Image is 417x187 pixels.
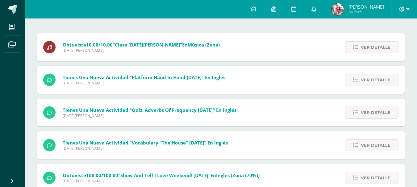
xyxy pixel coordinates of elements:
[118,172,211,178] span: "Show and Tell I love weekend! [DATE]"
[63,172,260,178] span: Obtuviste en
[63,80,225,86] span: [DATE][PERSON_NAME]
[63,42,220,48] span: Obtuviste en
[361,140,390,151] span: Ver detalle
[216,172,260,178] span: Inglés (Zona (70%))
[113,42,182,48] span: "Clase [DATE][PERSON_NAME]"
[63,140,228,146] span: Tienes una nueva actividad "Vocabulary "The House" [DATE]" En Inglés
[348,4,384,10] span: [PERSON_NAME]
[86,172,118,178] span: 100.00/100.00
[63,146,228,151] span: [DATE][PERSON_NAME]
[332,3,344,15] img: d49d9f415833d62a418122f78dfb693e.png
[63,107,236,113] span: Tienes una nueva actividad "Quiz: Adverbs of frequency [DATE]" En Inglés
[63,48,220,53] span: [DATE][PERSON_NAME]
[86,42,113,48] span: 10.00/10.00
[361,74,390,86] span: Ver detalle
[361,107,390,118] span: Ver detalle
[63,113,236,118] span: [DATE][PERSON_NAME]
[361,42,390,53] span: Ver detalle
[348,9,384,14] span: Mi Perfil
[361,172,390,184] span: Ver detalle
[63,74,225,80] span: Tienes una nueva actividad "Platform Hand in Hand [DATE]" En Inglés
[188,42,220,48] span: Música (Zona)
[63,178,260,184] span: [DATE][PERSON_NAME]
